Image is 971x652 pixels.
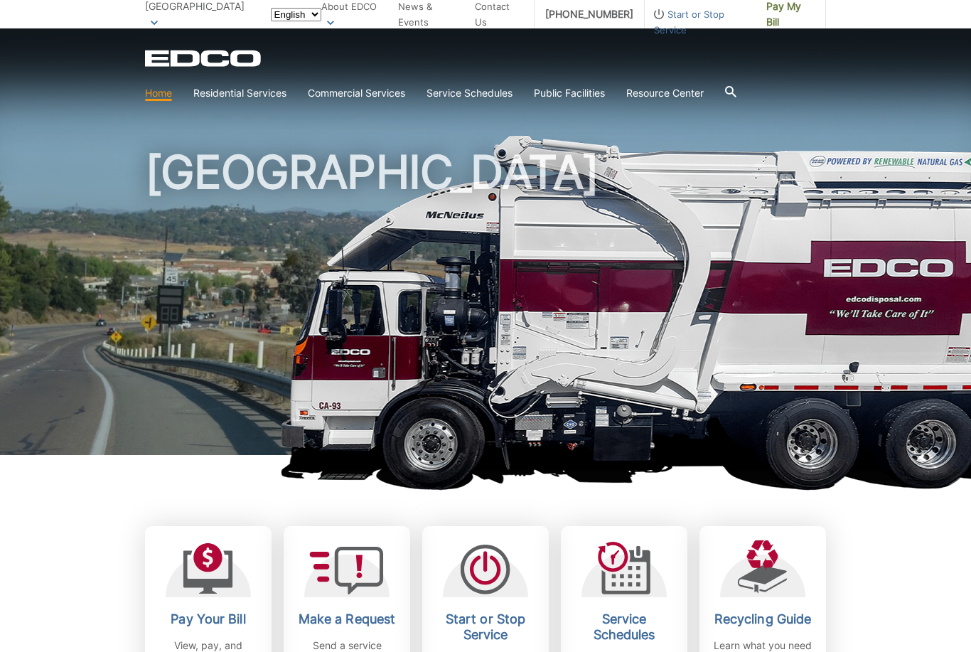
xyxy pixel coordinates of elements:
h2: Make a Request [294,611,399,627]
select: Select a language [271,8,321,21]
a: Service Schedules [427,85,513,101]
h2: Recycling Guide [710,611,815,627]
a: Public Facilities [534,85,605,101]
h2: Start or Stop Service [433,611,538,643]
h2: Service Schedules [572,611,677,643]
a: Commercial Services [308,85,405,101]
a: Residential Services [193,85,286,101]
h1: [GEOGRAPHIC_DATA] [145,149,826,461]
h2: Pay Your Bill [156,611,261,627]
a: Home [145,85,172,101]
a: EDCD logo. Return to the homepage. [145,50,263,67]
a: Resource Center [626,85,704,101]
